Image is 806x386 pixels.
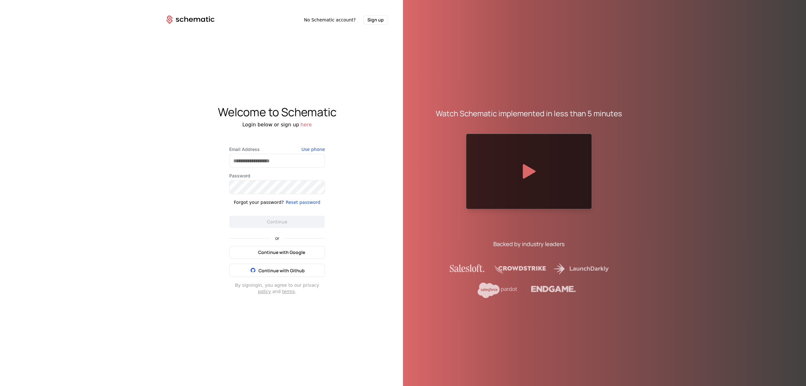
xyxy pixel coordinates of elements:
[258,268,305,274] span: Continue with Github
[258,249,305,256] span: Continue with Google
[270,236,284,240] span: or
[229,246,325,259] button: Continue with Google
[234,199,284,205] div: Forgot your password?
[363,15,388,25] button: Sign up
[300,121,312,129] button: here
[258,289,271,294] a: policy
[229,264,325,277] button: Continue with Github
[229,173,325,179] label: Password
[282,289,295,294] a: terms
[151,106,403,118] div: Welcome to Schematic
[302,146,325,153] button: Use phone
[304,17,356,23] span: No Schematic account?
[229,282,325,295] div: By signing in , you agree to our privacy and .
[286,199,320,205] button: Reset password
[493,239,565,248] div: Backed by industry leaders
[151,121,403,129] div: Login below or sign up
[229,216,325,228] button: Continue
[229,146,325,153] label: Email Address
[436,108,622,118] div: Watch Schematic implemented in less than 5 minutes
